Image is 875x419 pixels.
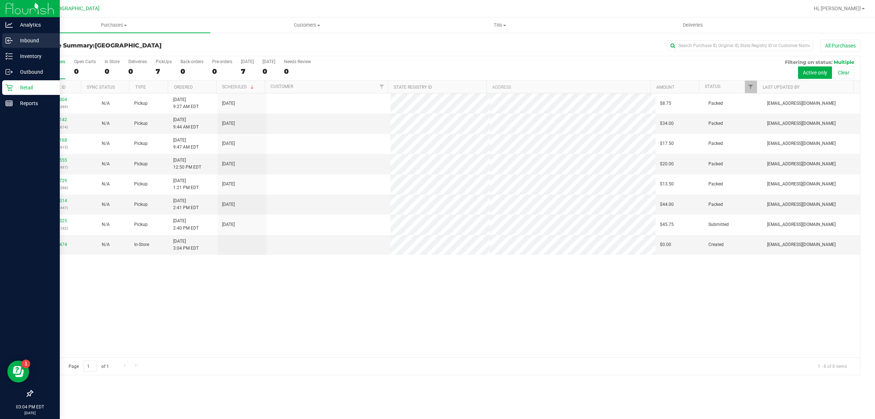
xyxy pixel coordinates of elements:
[7,361,29,383] iframe: Resource center
[834,59,854,65] span: Multiple
[3,410,57,416] p: [DATE]
[767,201,836,208] span: [EMAIL_ADDRESS][DOMAIN_NAME]
[156,59,172,64] div: PickUps
[211,22,403,28] span: Customers
[47,138,67,143] a: 11997168
[376,81,388,93] a: Filter
[241,59,254,64] div: [DATE]
[47,97,67,102] a: 11997004
[660,120,674,127] span: $34.00
[174,85,193,90] a: Ordered
[87,85,115,90] a: Sync Status
[102,161,110,168] button: N/A
[102,241,110,248] button: N/A
[135,85,146,90] a: Type
[5,100,13,107] inline-svg: Reports
[212,59,232,64] div: Pre-orders
[660,181,674,188] span: $13.50
[708,120,723,127] span: Packed
[767,100,836,107] span: [EMAIL_ADDRESS][DOMAIN_NAME]
[173,157,201,171] span: [DATE] 12:50 PM EDT
[74,67,96,76] div: 0
[17,22,210,28] span: Purchases
[13,83,57,92] p: Retail
[128,67,147,76] div: 0
[17,18,210,33] a: Purchases
[708,140,723,147] span: Packed
[222,84,255,89] a: Scheduled
[102,141,110,146] span: Not Applicable
[222,140,235,147] span: [DATE]
[32,42,308,49] h3: Purchase Summary:
[134,221,148,228] span: Pickup
[128,59,147,64] div: Deliveries
[785,59,832,65] span: Filtering on status:
[173,96,199,110] span: [DATE] 9:27 AM EDT
[660,140,674,147] span: $17.50
[767,120,836,127] span: [EMAIL_ADDRESS][DOMAIN_NAME]
[47,158,67,163] a: 11998555
[767,140,836,147] span: [EMAIL_ADDRESS][DOMAIN_NAME]
[5,37,13,44] inline-svg: Inbound
[222,120,235,127] span: [DATE]
[820,39,860,52] button: All Purchases
[660,201,674,208] span: $44.00
[102,120,110,127] button: N/A
[13,99,57,108] p: Reports
[767,221,836,228] span: [EMAIL_ADDRESS][DOMAIN_NAME]
[105,67,120,76] div: 0
[660,221,674,228] span: $45.75
[134,181,148,188] span: Pickup
[102,202,110,207] span: Not Applicable
[83,361,97,372] input: 1
[708,201,723,208] span: Packed
[47,178,67,183] a: 11998729
[134,120,148,127] span: Pickup
[596,18,789,33] a: Deliveries
[403,18,596,33] a: Tills
[705,84,720,89] a: Status
[222,161,235,168] span: [DATE]
[241,67,254,76] div: 7
[47,242,67,247] a: 11999474
[767,181,836,188] span: [EMAIL_ADDRESS][DOMAIN_NAME]
[156,67,172,76] div: 7
[656,85,674,90] a: Amount
[134,100,148,107] span: Pickup
[95,42,162,49] span: [GEOGRAPHIC_DATA]
[102,242,110,247] span: Not Applicable
[5,53,13,60] inline-svg: Inventory
[134,201,148,208] span: Pickup
[767,241,836,248] span: [EMAIL_ADDRESS][DOMAIN_NAME]
[798,66,832,79] button: Active only
[708,100,723,107] span: Packed
[5,21,13,28] inline-svg: Analytics
[745,81,757,93] a: Filter
[173,218,199,231] span: [DATE] 2:40 PM EDT
[173,116,199,130] span: [DATE] 9:44 AM EDT
[13,36,57,45] p: Inbound
[134,140,148,147] span: Pickup
[102,201,110,208] button: N/A
[708,161,723,168] span: Packed
[102,121,110,126] span: Not Applicable
[767,161,836,168] span: [EMAIL_ADDRESS][DOMAIN_NAME]
[105,59,120,64] div: In Store
[814,5,861,11] span: Hi, [PERSON_NAME]!
[708,221,729,228] span: Submitted
[173,238,199,252] span: [DATE] 3:04 PM EDT
[134,241,149,248] span: In-Store
[708,241,724,248] span: Created
[812,361,853,372] span: 1 - 8 of 8 items
[50,5,100,12] span: [GEOGRAPHIC_DATA]
[763,85,800,90] a: Last Updated By
[47,218,67,223] a: 11999325
[102,100,110,107] button: N/A
[102,181,110,187] span: Not Applicable
[134,161,148,168] span: Pickup
[13,52,57,61] p: Inventory
[660,241,671,248] span: $0.00
[222,181,235,188] span: [DATE]
[102,181,110,188] button: N/A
